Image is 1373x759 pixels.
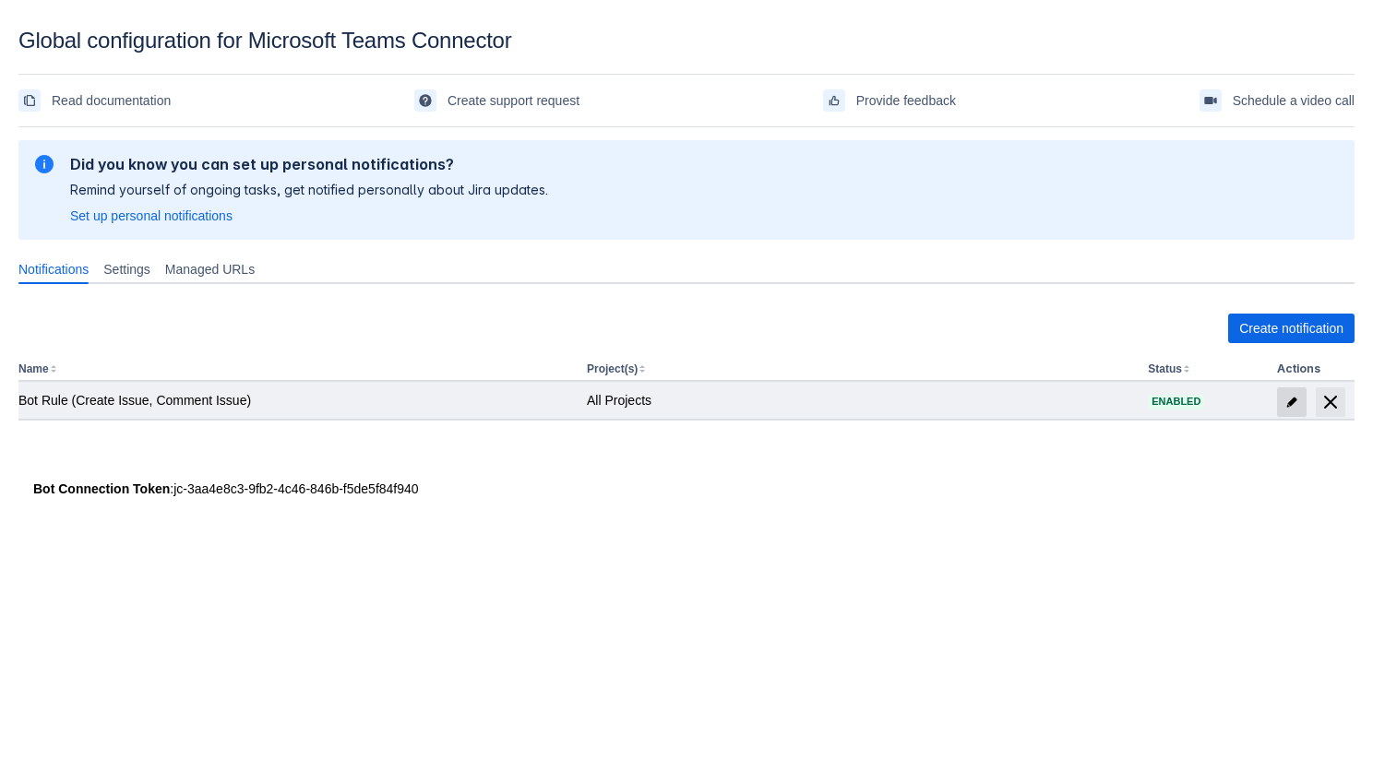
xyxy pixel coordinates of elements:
span: Schedule a video call [1233,86,1355,115]
span: Enabled [1148,397,1204,407]
span: Managed URLs [165,260,255,279]
a: Provide feedback [823,86,956,115]
button: Name [18,362,49,375]
span: documentation [22,93,37,108]
a: Schedule a video call [1200,86,1355,115]
button: Status [1148,362,1182,375]
div: Global configuration for Microsoft Teams Connector [18,28,1355,53]
span: feedback [827,93,842,108]
span: Settings [103,260,150,279]
a: Set up personal notifications [70,207,233,225]
a: Read documentation [18,86,171,115]
span: edit [1284,395,1299,409]
button: Project(s) [587,362,638,375]
span: support [418,93,433,108]
a: Create support request [414,86,579,115]
span: Create support request [448,86,579,115]
span: Notifications [18,260,89,279]
p: Remind yourself of ongoing tasks, get notified personally about Jira updates. [70,181,548,199]
strong: Bot Connection Token [33,481,170,496]
span: videoCall [1203,93,1218,108]
div: Bot Rule (Create Issue, Comment Issue) [18,391,572,409]
span: Read documentation [52,86,171,115]
button: Create notification [1228,314,1355,343]
span: Create notification [1239,314,1343,343]
th: Actions [1270,358,1355,382]
h2: Did you know you can set up personal notifications? [70,155,548,173]
div: : jc-3aa4e8c3-9fb2-4c46-846b-f5de5f84f940 [33,480,1340,498]
span: information [33,153,55,175]
span: delete [1319,391,1342,413]
div: All Projects [587,391,1133,409]
span: Provide feedback [856,86,956,115]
